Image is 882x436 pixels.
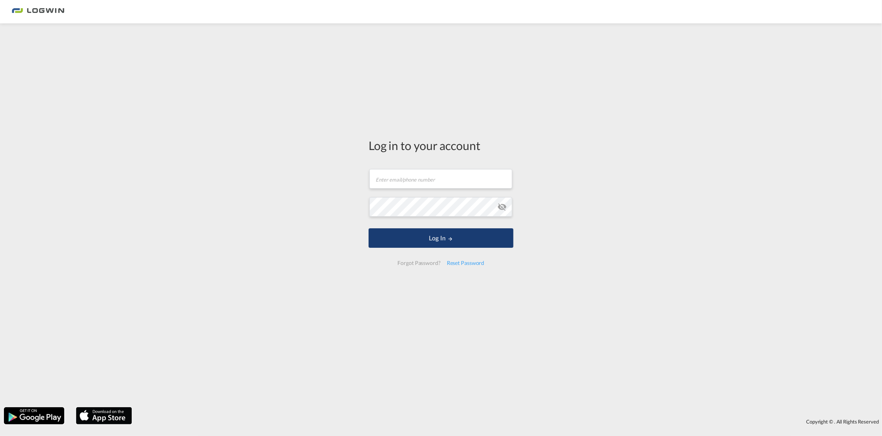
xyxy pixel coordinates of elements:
input: Enter email/phone number [369,169,512,189]
md-icon: icon-eye-off [497,202,507,212]
img: apple.png [75,406,133,425]
div: Log in to your account [369,137,513,154]
img: 2761ae10d95411efa20a1f5e0282d2d7.png [12,3,64,21]
div: Forgot Password? [394,256,443,270]
div: Reset Password [444,256,488,270]
img: google.png [3,406,65,425]
button: LOGIN [369,228,513,248]
div: Copyright © . All Rights Reserved [136,415,882,428]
